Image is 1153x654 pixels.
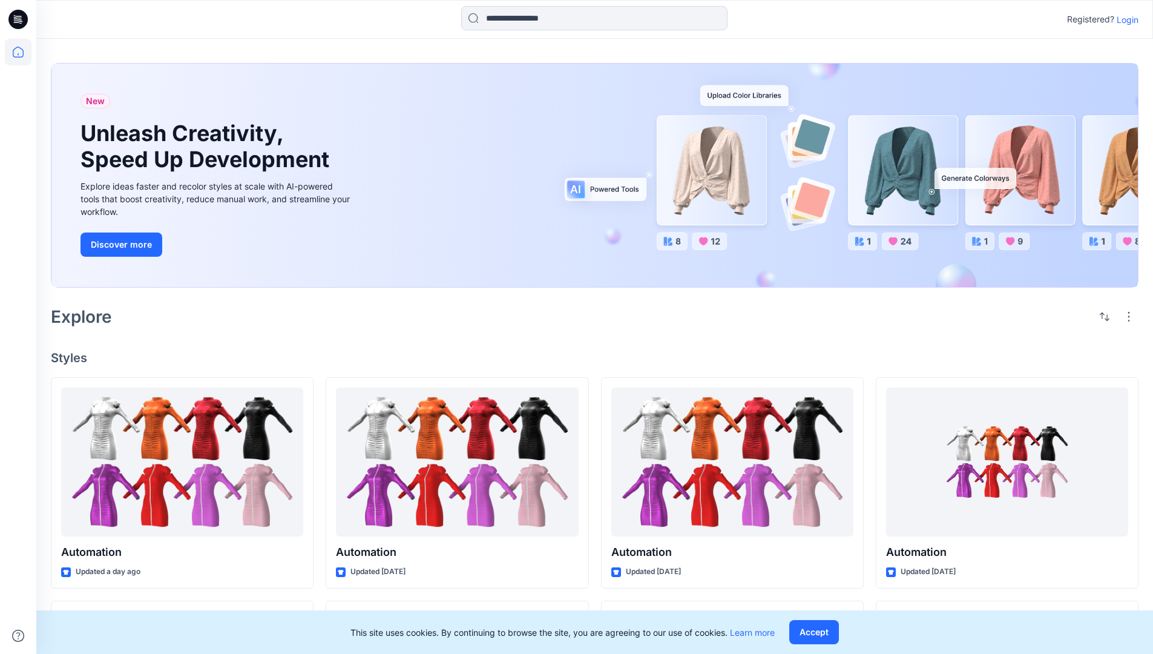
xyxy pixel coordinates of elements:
[80,121,335,173] h1: Unleash Creativity, Speed Up Development
[626,566,681,578] p: Updated [DATE]
[76,566,140,578] p: Updated a day ago
[350,566,406,578] p: Updated [DATE]
[336,544,578,561] p: Automation
[901,566,956,578] p: Updated [DATE]
[86,94,105,108] span: New
[886,544,1128,561] p: Automation
[1067,12,1114,27] p: Registered?
[61,544,303,561] p: Automation
[51,351,1138,365] h4: Styles
[886,388,1128,537] a: Automation
[611,388,853,537] a: Automation
[51,307,112,326] h2: Explore
[336,388,578,537] a: Automation
[1117,13,1138,26] p: Login
[611,544,853,561] p: Automation
[80,180,353,218] div: Explore ideas faster and recolor styles at scale with AI-powered tools that boost creativity, red...
[80,233,353,257] a: Discover more
[730,627,775,638] a: Learn more
[350,626,775,639] p: This site uses cookies. By continuing to browse the site, you are agreeing to our use of cookies.
[80,233,162,257] button: Discover more
[61,388,303,537] a: Automation
[789,620,839,644] button: Accept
